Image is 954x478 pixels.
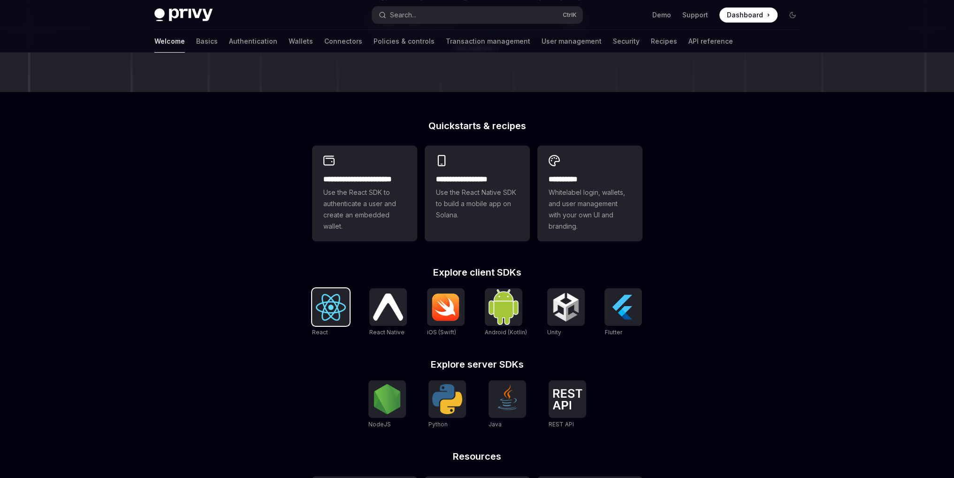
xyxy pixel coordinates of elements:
a: Wallets [289,30,313,53]
img: Python [432,384,462,414]
a: User management [542,30,602,53]
span: REST API [549,421,574,428]
span: Use the React SDK to authenticate a user and create an embedded wallet. [323,187,406,232]
a: Security [613,30,640,53]
h2: Explore client SDKs [312,268,642,277]
span: Ctrl K [563,11,577,19]
a: NodeJSNodeJS [368,380,406,429]
a: REST APIREST API [549,380,586,429]
span: React [312,329,328,336]
img: Android (Kotlin) [488,289,519,324]
span: React Native [369,329,404,336]
span: Unity [547,329,561,336]
h2: Resources [312,452,642,461]
h2: Quickstarts & recipes [312,121,642,131]
button: Toggle dark mode [785,8,800,23]
img: React Native [373,293,403,320]
a: **** *****Whitelabel login, wallets, and user management with your own UI and branding. [537,146,642,241]
a: Authentication [229,30,277,53]
span: Android (Kotlin) [485,329,527,336]
a: FlutterFlutter [604,288,642,337]
span: Flutter [604,329,622,336]
a: Connectors [324,30,362,53]
a: Transaction management [446,30,530,53]
img: NodeJS [372,384,402,414]
span: Java [488,421,502,428]
a: API reference [688,30,733,53]
a: iOS (Swift)iOS (Swift) [427,288,465,337]
span: Dashboard [727,10,763,20]
a: Basics [196,30,218,53]
a: Demo [652,10,671,20]
img: Unity [551,292,581,322]
span: iOS (Swift) [427,329,456,336]
a: Android (Kotlin)Android (Kotlin) [485,288,527,337]
a: ReactReact [312,288,350,337]
img: Java [492,384,522,414]
span: Whitelabel login, wallets, and user management with your own UI and branding. [549,187,631,232]
a: Welcome [154,30,185,53]
a: Policies & controls [374,30,435,53]
a: React NativeReact Native [369,288,407,337]
div: Search... [390,9,416,21]
a: JavaJava [488,380,526,429]
a: Recipes [651,30,677,53]
h2: Explore server SDKs [312,360,642,369]
span: Python [428,421,448,428]
img: Flutter [608,292,638,322]
a: **** **** **** ***Use the React Native SDK to build a mobile app on Solana. [425,146,530,241]
a: Support [682,10,708,20]
span: Use the React Native SDK to build a mobile app on Solana. [436,187,519,221]
img: iOS (Swift) [431,293,461,321]
button: Search...CtrlK [372,7,582,23]
a: Dashboard [719,8,778,23]
span: NodeJS [368,421,391,428]
img: React [316,294,346,321]
img: REST API [552,389,582,409]
a: UnityUnity [547,288,585,337]
a: PythonPython [428,380,466,429]
img: dark logo [154,8,213,22]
